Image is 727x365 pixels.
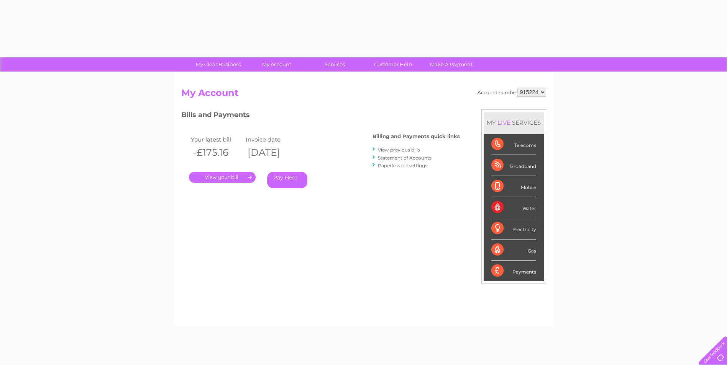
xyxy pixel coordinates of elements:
[245,57,308,72] a: My Account
[244,145,299,160] th: [DATE]
[361,57,425,72] a: Customer Help
[189,134,244,145] td: Your latest bill
[491,197,536,218] div: Water
[181,109,460,123] h3: Bills and Payments
[491,218,536,239] div: Electricity
[189,172,256,183] a: .
[181,88,546,102] h2: My Account
[267,172,307,188] a: Pay Here
[378,155,432,161] a: Statement of Accounts
[187,57,250,72] a: My Clear Business
[244,134,299,145] td: Invoice date
[491,155,536,176] div: Broadband
[491,176,536,197] div: Mobile
[478,88,546,97] div: Account number
[373,134,460,139] h4: Billing and Payments quick links
[303,57,366,72] a: Services
[378,163,427,168] a: Paperless bill settings
[491,134,536,155] div: Telecoms
[491,261,536,281] div: Payments
[484,112,544,134] div: MY SERVICES
[378,147,420,153] a: View previous bills
[491,240,536,261] div: Gas
[420,57,483,72] a: Make A Payment
[189,145,244,160] th: -£175.16
[496,119,512,126] div: LIVE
